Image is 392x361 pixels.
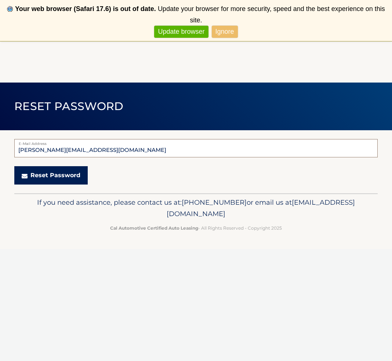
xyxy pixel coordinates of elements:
label: E-Mail Address [14,139,378,145]
span: [PHONE_NUMBER] [182,198,247,207]
p: If you need assistance, please contact us at: or email us at [25,197,367,220]
input: E-Mail Address [14,139,378,157]
button: Reset Password [14,166,88,185]
span: Update your browser for more security, speed and the best experience on this site. [158,5,385,24]
span: Reset Password [14,99,123,113]
a: Ignore [212,26,238,38]
b: Your web browser (Safari 17.6) is out of date. [15,5,156,12]
a: Update browser [154,26,208,38]
strong: Cal Automotive Certified Auto Leasing [110,225,198,231]
p: - All Rights Reserved - Copyright 2025 [25,224,367,232]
